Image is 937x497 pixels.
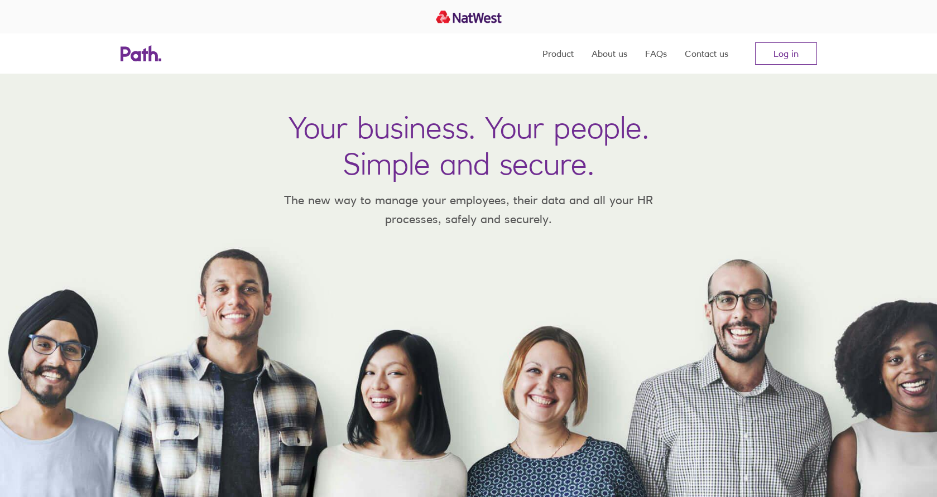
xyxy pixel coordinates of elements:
[755,42,817,65] a: Log in
[685,33,728,74] a: Contact us
[592,33,627,74] a: About us
[289,109,649,182] h1: Your business. Your people. Simple and secure.
[542,33,574,74] a: Product
[268,191,670,228] p: The new way to manage your employees, their data and all your HR processes, safely and securely.
[645,33,667,74] a: FAQs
